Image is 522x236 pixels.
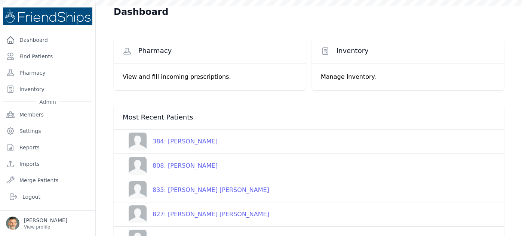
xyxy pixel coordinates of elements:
[6,217,89,230] a: [PERSON_NAME] View profile
[6,189,89,204] a: Logout
[3,173,92,188] a: Merge Patients
[129,181,147,199] img: person-242608b1a05df3501eefc295dc1bc67a.jpg
[3,107,92,122] a: Members
[36,98,59,106] span: Admin
[3,156,92,171] a: Imports
[123,72,297,81] p: View and fill incoming prescriptions.
[147,186,269,195] div: 835: [PERSON_NAME] [PERSON_NAME]
[147,161,218,170] div: 808: [PERSON_NAME]
[3,124,92,139] a: Settings
[123,181,269,199] a: 835: [PERSON_NAME] [PERSON_NAME]
[123,113,193,122] span: Most Recent Patients
[3,32,92,47] a: Dashboard
[321,72,495,81] p: Manage Inventory.
[3,7,92,25] img: Medical Missions EMR
[3,65,92,80] a: Pharmacy
[129,157,147,175] img: person-242608b1a05df3501eefc295dc1bc67a.jpg
[24,224,67,230] p: View profile
[114,39,306,90] a: Pharmacy View and fill incoming prescriptions.
[337,46,369,55] span: Inventory
[147,137,218,146] div: 384: [PERSON_NAME]
[129,133,147,150] img: person-242608b1a05df3501eefc295dc1bc67a.jpg
[114,6,168,18] h1: Dashboard
[129,205,147,223] img: person-242608b1a05df3501eefc295dc1bc67a.jpg
[138,46,172,55] span: Pharmacy
[3,49,92,64] a: Find Patients
[147,210,269,219] div: 827: [PERSON_NAME] [PERSON_NAME]
[312,39,504,90] a: Inventory Manage Inventory.
[123,205,269,223] a: 827: [PERSON_NAME] [PERSON_NAME]
[3,140,92,155] a: Reports
[123,133,218,150] a: 384: [PERSON_NAME]
[123,157,218,175] a: 808: [PERSON_NAME]
[3,82,92,97] a: Inventory
[24,217,67,224] p: [PERSON_NAME]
